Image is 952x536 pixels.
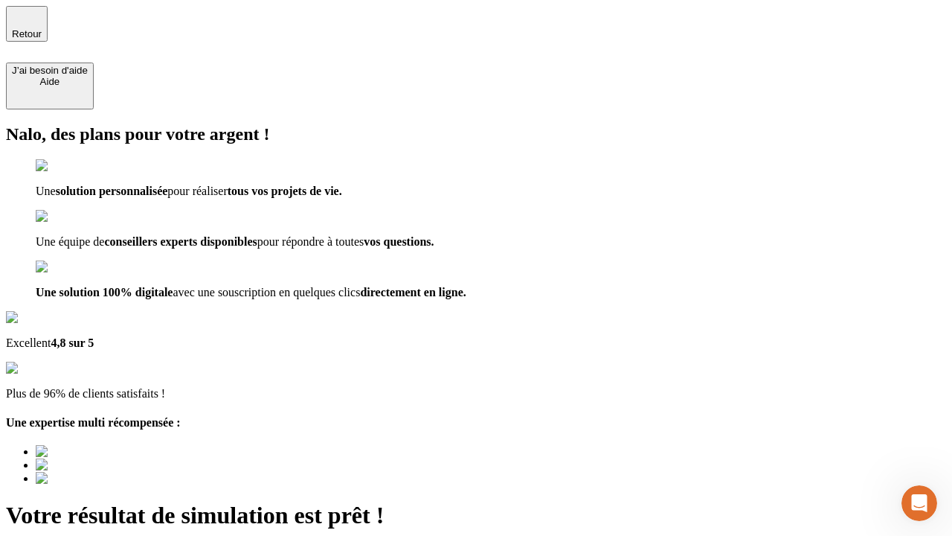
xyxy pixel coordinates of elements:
[12,76,88,87] div: Aide
[228,185,342,197] span: tous vos projets de vie.
[6,362,80,375] img: reviews stars
[167,185,227,197] span: pour réaliser
[901,485,937,521] iframe: Intercom live chat
[173,286,360,299] span: avec une souscription en quelques clics
[6,6,48,42] button: Retour
[6,124,946,144] h2: Nalo, des plans pour votre argent !
[6,416,946,430] h4: Une expertise multi récompensée :
[257,235,364,248] span: pour répondre à toutes
[36,159,100,173] img: checkmark
[36,286,173,299] span: Une solution 100% digitale
[36,459,173,472] img: Best savings advice award
[6,336,51,349] span: Excellent
[6,502,946,529] h1: Votre résultat de simulation est prêt !
[360,286,466,299] span: directement en ligne.
[12,65,88,76] div: J’ai besoin d'aide
[12,28,42,39] span: Retour
[36,185,56,197] span: Une
[36,235,104,248] span: Une équipe de
[36,261,100,274] img: checkmark
[364,235,434,248] span: vos questions.
[6,63,94,109] button: J’ai besoin d'aideAide
[36,445,173,459] img: Best savings advice award
[6,387,946,401] p: Plus de 96% de clients satisfaits !
[51,336,94,349] span: 4,8 sur 5
[36,210,100,223] img: checkmark
[36,472,173,485] img: Best savings advice award
[104,235,257,248] span: conseillers experts disponibles
[56,185,168,197] span: solution personnalisée
[6,311,92,325] img: Google Review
